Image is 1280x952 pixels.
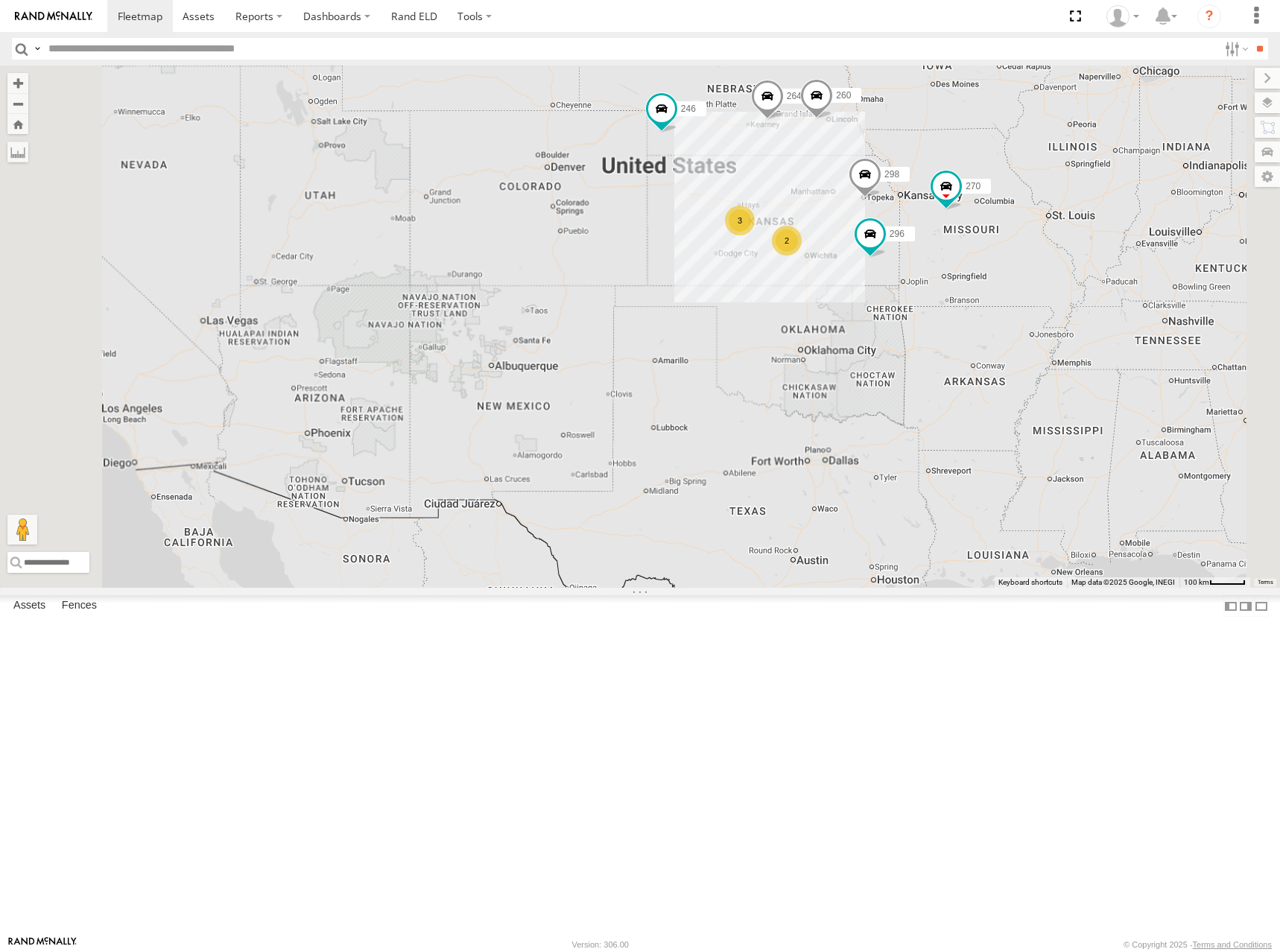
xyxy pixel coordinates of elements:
label: Dock Summary Table to the Left [1223,595,1238,617]
span: 298 [884,168,899,179]
img: rand-logo.svg [15,11,92,22]
button: Keyboard shortcuts [998,577,1062,588]
span: 100 km [1184,578,1209,586]
button: Zoom in [7,73,28,93]
span: 246 [681,104,696,114]
span: 264 [787,91,802,101]
span: 270 [966,181,980,191]
div: 3 [725,206,755,235]
a: Visit our Website [8,937,77,952]
label: Dock Summary Table to the Right [1238,595,1253,617]
label: Search Query [31,38,43,60]
label: Map Settings [1255,166,1280,187]
a: Terms and Conditions [1193,940,1272,949]
label: Measure [7,142,28,162]
span: Map data ©2025 Google, INEGI [1071,578,1175,586]
div: 2 [772,226,802,256]
label: Assets [6,596,53,617]
div: Shane Miller [1101,5,1144,28]
button: Zoom out [7,93,28,114]
label: Hide Summary Table [1254,595,1269,617]
a: Terms (opens in new tab) [1258,579,1273,585]
span: 296 [890,229,904,239]
label: Search Filter Options [1219,38,1251,60]
i: ? [1197,4,1221,28]
div: Version: 306.00 [572,940,629,949]
div: © Copyright 2025 - [1124,940,1272,949]
button: Zoom Home [7,114,28,134]
label: Fences [54,596,104,617]
span: 260 [836,89,851,100]
button: Drag Pegman onto the map to open Street View [7,515,37,545]
button: Map Scale: 100 km per 45 pixels [1179,577,1250,588]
